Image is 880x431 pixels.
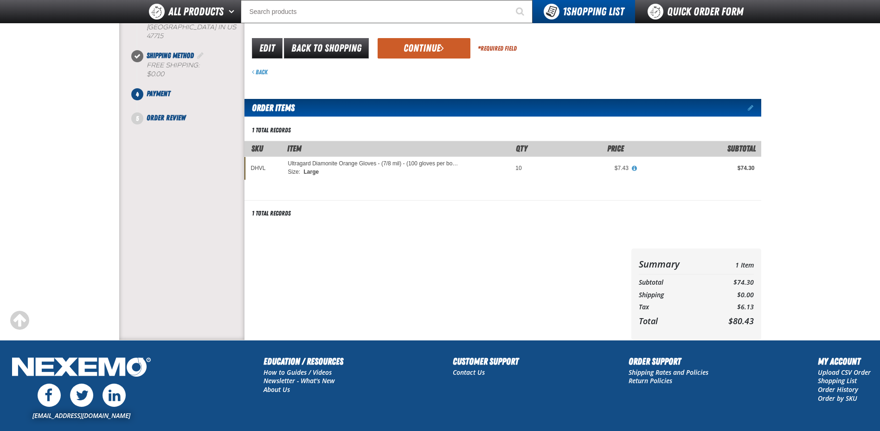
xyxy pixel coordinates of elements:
span: $80.43 [728,315,754,327]
span: Size: [288,169,302,175]
th: Total [639,313,710,328]
span: Shopping List [563,5,624,18]
span: Item [287,144,302,153]
span: Subtotal [727,144,756,153]
span: IN [218,23,225,31]
div: $7.43 [535,164,629,172]
div: Required Field [478,44,517,53]
h2: Order Support [629,354,708,368]
th: Summary [639,256,710,272]
a: Ultragard Diamonite Orange Gloves - (7/8 mil) - (100 gloves per box MIN 10 box order) [288,161,461,167]
li: Order Review. Step 5 of 5. Not Completed [137,112,244,124]
div: Free Shipping: [147,61,244,79]
a: Return Policies [629,376,672,385]
bdo: 47715 [147,32,163,40]
th: Shipping [639,289,710,301]
span: [GEOGRAPHIC_DATA] [147,23,216,31]
span: Payment [147,89,170,98]
a: About Us [263,385,290,394]
div: 1 total records [252,209,291,218]
a: SKU [251,144,263,153]
button: View All Prices for Ultragard Diamonite Orange Gloves - (7/8 mil) - (100 gloves per box MIN 10 bo... [629,164,641,173]
span: 10 [515,165,521,171]
th: Tax [639,301,710,313]
td: $6.13 [709,301,753,313]
span: Qty [516,144,527,153]
a: Shopping List [818,376,857,385]
a: Back [252,68,268,76]
a: Edit [252,38,283,59]
span: Large [303,169,319,175]
span: Shipping Method [147,51,194,60]
h2: My Account [818,354,871,368]
span: All Products [168,3,224,20]
span: Price [607,144,624,153]
a: Order by SKU [818,394,857,403]
td: DHVL [244,157,282,180]
a: Back to Shopping [284,38,369,59]
button: Continue [378,38,470,59]
a: How to Guides / Videos [263,368,332,377]
span: US [227,23,236,31]
a: Edit items [748,104,761,111]
div: 1 total records [252,126,291,135]
img: Nexemo Logo [9,354,154,382]
h2: Customer Support [453,354,519,368]
a: Newsletter - What's New [263,376,335,385]
a: Contact Us [453,368,485,377]
span: 4 [131,88,143,100]
td: $0.00 [709,289,753,301]
strong: 1 [563,5,566,18]
div: Scroll to the top [9,310,30,331]
th: Subtotal [639,276,710,289]
span: 5 [131,112,143,124]
a: Shipping Rates and Policies [629,368,708,377]
strong: $0.00 [147,70,164,78]
a: Order History [818,385,858,394]
div: $74.30 [642,164,755,172]
td: $74.30 [709,276,753,289]
td: 1 Item [709,256,753,272]
h2: Order Items [244,99,295,117]
span: Order Review [147,113,186,122]
a: Upload CSV Order [818,368,871,377]
h2: Education / Resources [263,354,343,368]
a: Edit Shipping Method [196,51,205,60]
li: Payment. Step 4 of 5. Not Completed [137,88,244,112]
a: [EMAIL_ADDRESS][DOMAIN_NAME] [32,411,130,420]
li: Shipping Method. Step 3 of 5. Completed [137,50,244,88]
